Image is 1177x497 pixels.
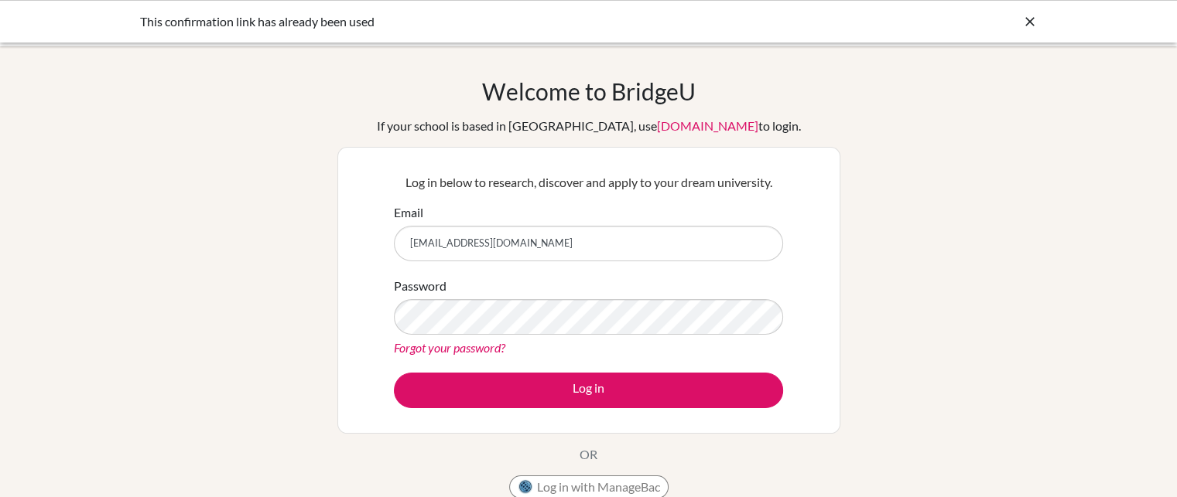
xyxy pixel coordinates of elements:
[394,340,505,355] a: Forgot your password?
[482,77,696,105] h1: Welcome to BridgeU
[394,373,783,408] button: Log in
[394,203,423,222] label: Email
[377,117,801,135] div: If your school is based in [GEOGRAPHIC_DATA], use to login.
[394,277,447,295] label: Password
[394,173,783,192] p: Log in below to research, discover and apply to your dream university.
[657,118,758,133] a: [DOMAIN_NAME]
[140,12,806,31] div: This confirmation link has already been used
[580,445,597,464] p: OR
